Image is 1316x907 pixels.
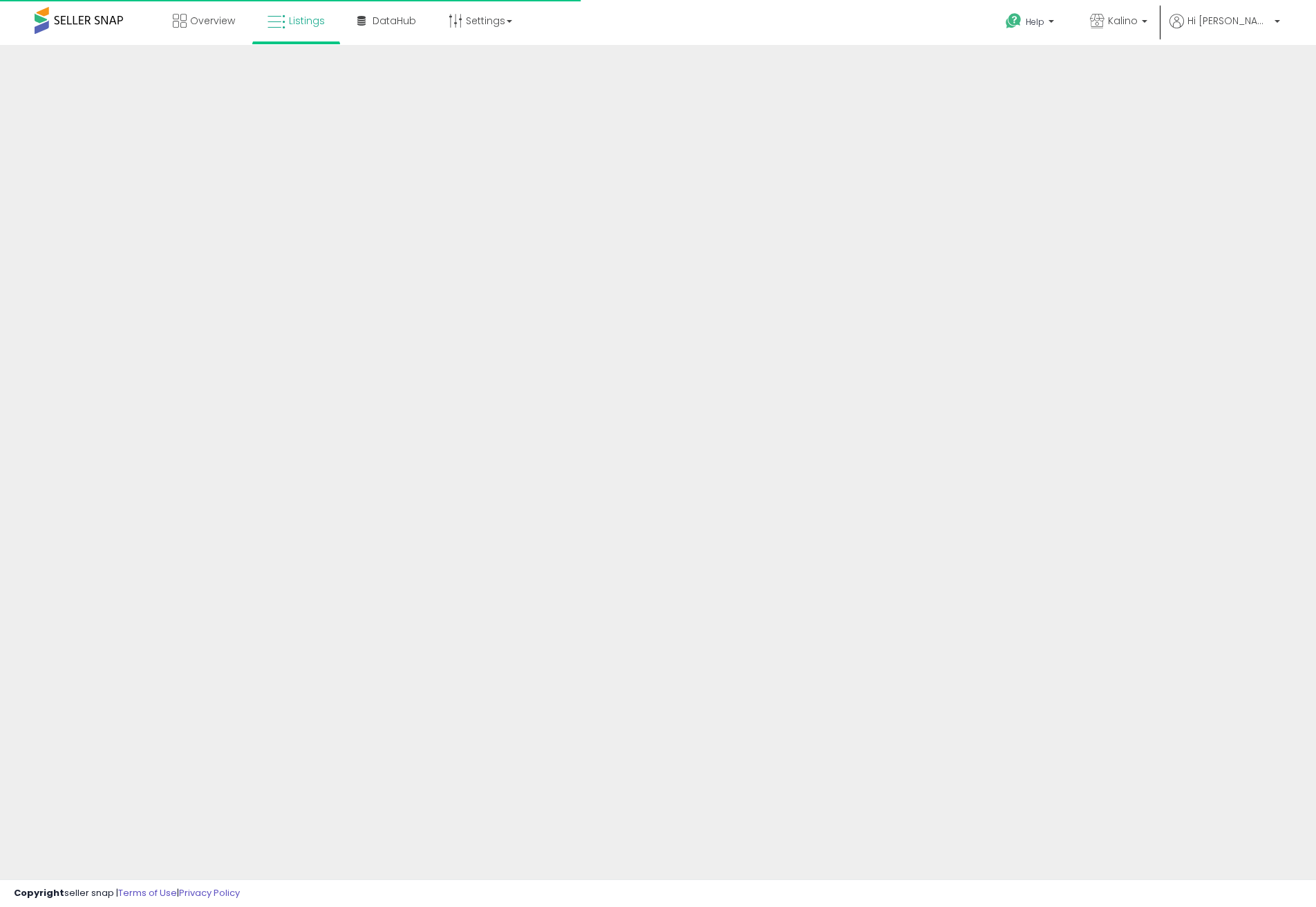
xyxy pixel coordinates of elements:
span: Listings [289,14,325,28]
i: Get Help [1005,12,1022,30]
span: Overview [190,14,235,28]
span: Kalino [1108,14,1138,28]
span: Hi [PERSON_NAME] [1187,14,1270,28]
span: Help [1026,16,1044,28]
a: Help [995,2,1068,45]
a: Hi [PERSON_NAME] [1169,14,1280,45]
span: DataHub [373,14,416,28]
